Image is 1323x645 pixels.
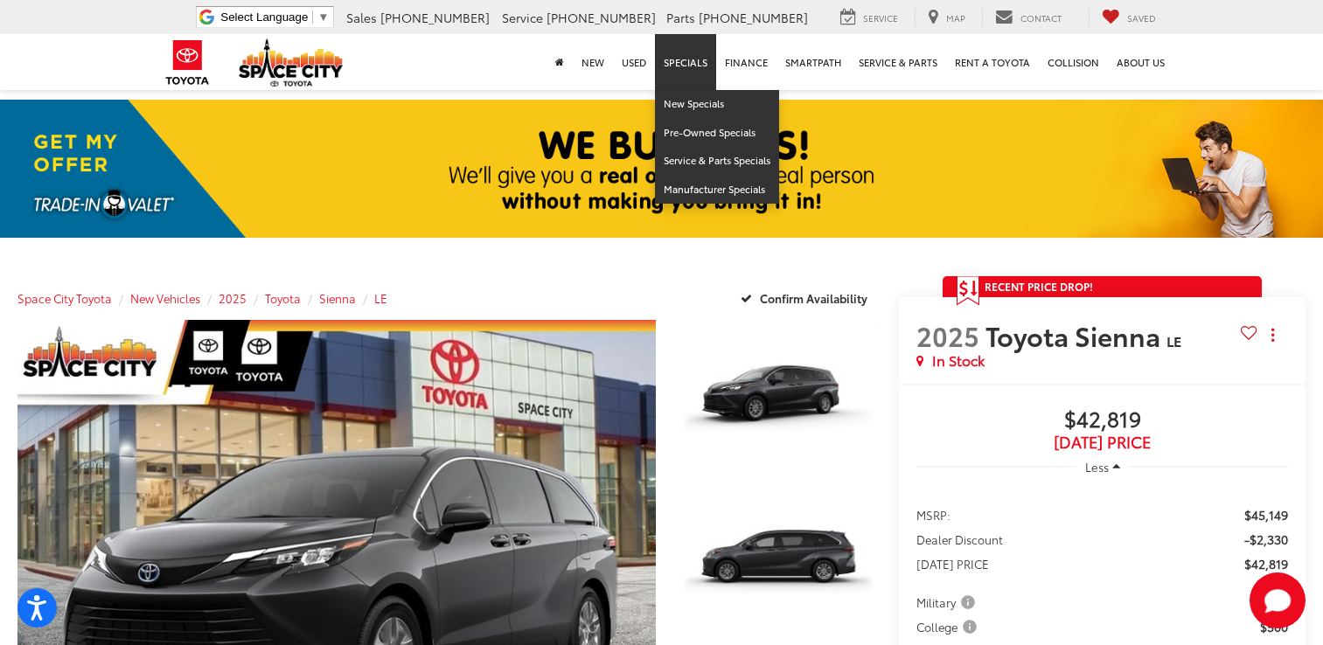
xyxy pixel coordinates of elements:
[317,10,329,24] span: ▼
[1089,8,1169,27] a: My Saved Vehicles
[655,176,779,204] a: Manufacturer Specials
[502,9,543,26] span: Service
[130,290,200,306] a: New Vehicles
[916,506,950,524] span: MSRP:
[1257,320,1288,350] button: Actions
[916,531,1003,548] span: Dealer Discount
[655,90,779,119] a: New Specials
[916,407,1288,433] span: $42,819
[655,147,779,176] a: Service & Parts Specials
[716,34,776,90] a: Finance
[1271,328,1274,342] span: dropdown dots
[1039,34,1108,90] a: Collision
[1127,11,1156,24] span: Saved
[776,34,850,90] a: SmartPath
[731,282,882,313] button: Confirm Availability
[850,34,946,90] a: Service & Parts
[916,618,983,635] button: College
[957,276,979,306] span: Get Price Drop Alert
[1244,531,1288,548] span: -$2,330
[1085,459,1109,475] span: Less
[312,10,313,24] span: ​
[547,34,573,90] a: Home
[1076,451,1129,482] button: Less
[1244,555,1288,572] span: $42,819
[1250,572,1306,628] button: Toggle Chat Window
[672,482,883,640] img: 2025 Toyota Sienna LE
[1108,34,1173,90] a: About Us
[319,290,356,306] a: Sienna
[155,34,220,91] img: Toyota
[982,8,1075,27] a: Contact
[932,350,985,371] span: In Stock
[943,276,1262,297] a: Get Price Drop Alert Recent Price Drop!
[17,290,112,306] a: Space City Toyota
[374,290,387,306] a: LE
[219,290,247,306] a: 2025
[863,11,898,24] span: Service
[655,119,779,148] a: Pre-Owned Specials
[220,10,308,24] span: Select Language
[946,34,1039,90] a: Rent a Toyota
[239,38,344,87] img: Space City Toyota
[547,9,656,26] span: [PHONE_NUMBER]
[1020,11,1062,24] span: Contact
[573,34,613,90] a: New
[915,8,978,27] a: Map
[1250,572,1306,628] svg: Start Chat
[916,555,989,572] span: [DATE] PRICE
[675,320,881,475] a: Expand Photo 1
[946,11,965,24] span: Map
[613,34,655,90] a: Used
[916,593,981,611] button: Military
[675,484,881,639] a: Expand Photo 2
[916,618,980,635] span: College
[672,318,883,475] img: 2025 Toyota Sienna LE
[985,316,1166,354] span: Toyota Sienna
[1166,330,1181,350] span: LE
[699,9,808,26] span: [PHONE_NUMBER]
[916,316,979,354] span: 2025
[655,34,716,90] a: Specials
[827,8,911,27] a: Service
[1244,506,1288,524] span: $45,149
[380,9,490,26] span: [PHONE_NUMBER]
[666,9,695,26] span: Parts
[265,290,301,306] a: Toyota
[346,9,377,26] span: Sales
[760,290,867,306] span: Confirm Availability
[916,433,1288,451] span: [DATE] Price
[220,10,329,24] a: Select Language​
[985,279,1093,294] span: Recent Price Drop!
[916,593,978,611] span: Military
